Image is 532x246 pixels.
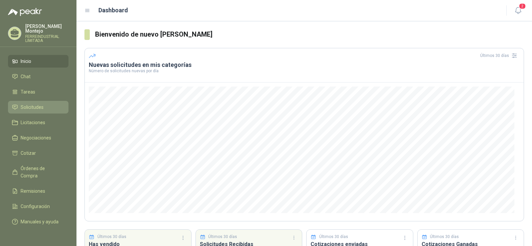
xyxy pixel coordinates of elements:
[21,58,31,65] span: Inicio
[98,6,128,15] h1: Dashboard
[21,73,31,80] span: Chat
[519,3,526,9] span: 2
[21,134,51,141] span: Negociaciones
[89,61,520,69] h3: Nuevas solicitudes en mis categorías
[319,234,348,240] p: Últimos 30 días
[480,50,520,61] div: Últimos 30 días
[21,165,62,179] span: Órdenes de Compra
[430,234,459,240] p: Últimos 30 días
[8,116,68,129] a: Licitaciones
[25,35,68,43] p: FERREINDUSTRIAL LIMITADA
[21,88,35,96] span: Tareas
[89,69,520,73] p: Número de solicitudes nuevas por día
[21,104,44,111] span: Solicitudes
[8,200,68,213] a: Configuración
[8,86,68,98] a: Tareas
[8,131,68,144] a: Negociaciones
[21,149,36,157] span: Cotizar
[8,215,68,228] a: Manuales y ayuda
[8,8,42,16] img: Logo peakr
[21,187,45,195] span: Remisiones
[21,119,45,126] span: Licitaciones
[8,101,68,114] a: Solicitudes
[21,218,59,225] span: Manuales y ayuda
[208,234,237,240] p: Últimos 30 días
[8,55,68,68] a: Inicio
[21,203,50,210] span: Configuración
[25,24,68,33] p: [PERSON_NAME] Montejo
[8,185,68,197] a: Remisiones
[95,29,524,40] h3: Bienvenido de nuevo [PERSON_NAME]
[512,5,524,17] button: 2
[8,162,68,182] a: Órdenes de Compra
[8,147,68,159] a: Cotizar
[8,70,68,83] a: Chat
[97,234,126,240] p: Últimos 30 días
